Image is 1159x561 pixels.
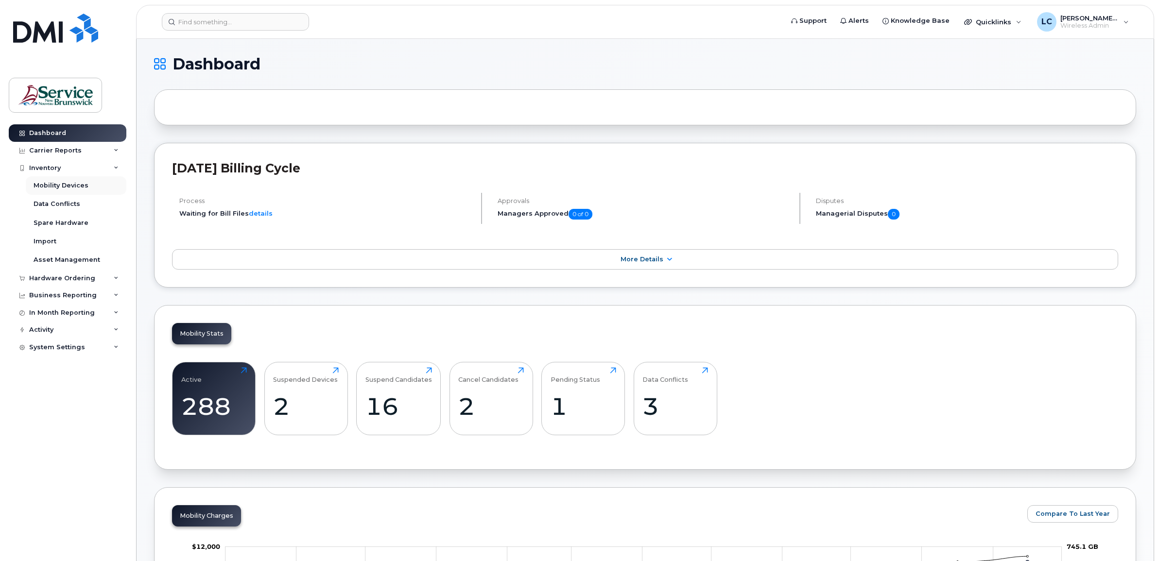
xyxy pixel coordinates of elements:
span: Dashboard [173,57,260,71]
tspan: 745.1 GB [1067,543,1098,550]
a: Suspended Devices2 [273,367,339,429]
div: 1 [551,392,616,421]
h5: Managers Approved [498,209,791,220]
a: details [249,209,273,217]
span: Compare To Last Year [1036,509,1110,518]
div: Suspended Devices [273,367,338,383]
div: Pending Status [551,367,600,383]
tspan: $12,000 [192,543,220,550]
div: Cancel Candidates [458,367,519,383]
div: Suspend Candidates [365,367,432,383]
div: 3 [642,392,708,421]
h5: Managerial Disputes [816,209,1118,220]
a: Suspend Candidates16 [365,367,432,429]
div: Active [181,367,202,383]
div: Data Conflicts [642,367,688,383]
div: 2 [273,392,339,421]
a: Cancel Candidates2 [458,367,524,429]
a: Pending Status1 [551,367,616,429]
h4: Approvals [498,197,791,204]
div: 16 [365,392,432,421]
span: More Details [621,255,663,263]
h4: Process [179,197,473,204]
g: $0 [192,543,220,550]
div: 288 [181,392,247,421]
a: Data Conflicts3 [642,367,708,429]
span: 0 [888,209,900,220]
h4: Disputes [816,197,1118,204]
span: 0 of 0 [569,209,592,220]
button: Compare To Last Year [1027,505,1118,523]
div: 2 [458,392,524,421]
li: Waiting for Bill Files [179,209,473,218]
h2: [DATE] Billing Cycle [172,161,1118,175]
a: Active288 [181,367,247,429]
